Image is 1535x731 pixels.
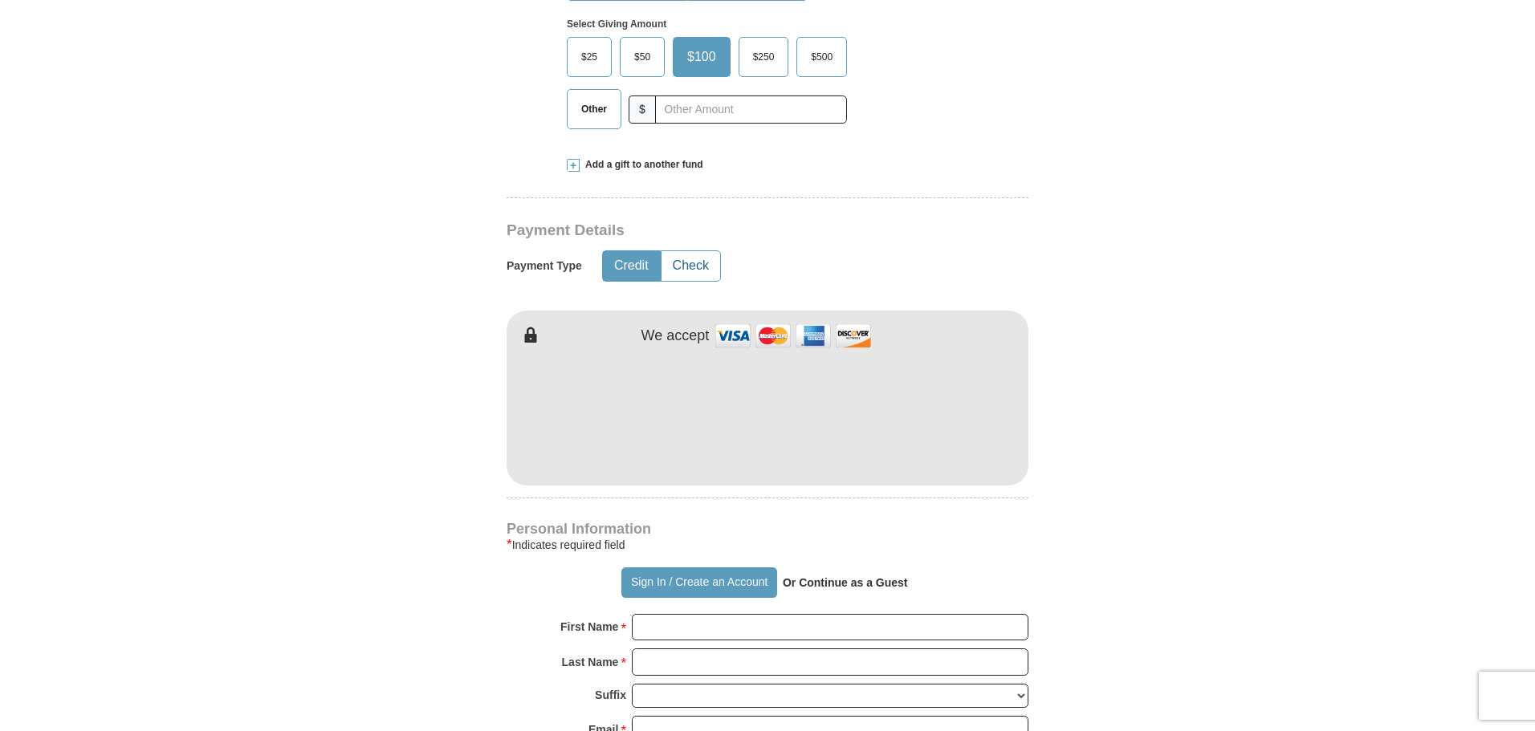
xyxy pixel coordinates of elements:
span: $100 [679,45,724,69]
div: Indicates required field [507,535,1028,554]
strong: First Name [560,615,618,638]
h3: Payment Details [507,221,916,240]
img: credit cards accepted [713,319,873,353]
span: Other [573,97,615,121]
span: $25 [573,45,605,69]
span: Add a gift to another fund [580,158,703,172]
strong: Select Giving Amount [567,18,666,30]
strong: Last Name [562,651,619,673]
strong: Or Continue as a Guest [783,576,908,589]
h4: We accept [641,327,710,345]
button: Sign In / Create an Account [621,567,776,598]
span: $50 [626,45,658,69]
h4: Personal Information [507,522,1028,535]
span: $250 [745,45,783,69]
input: Other Amount [655,95,847,124]
span: $500 [803,45,841,69]
button: Check [662,251,720,281]
strong: Suffix [595,684,626,706]
h5: Payment Type [507,259,582,273]
span: $ [629,95,656,124]
button: Credit [603,251,660,281]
